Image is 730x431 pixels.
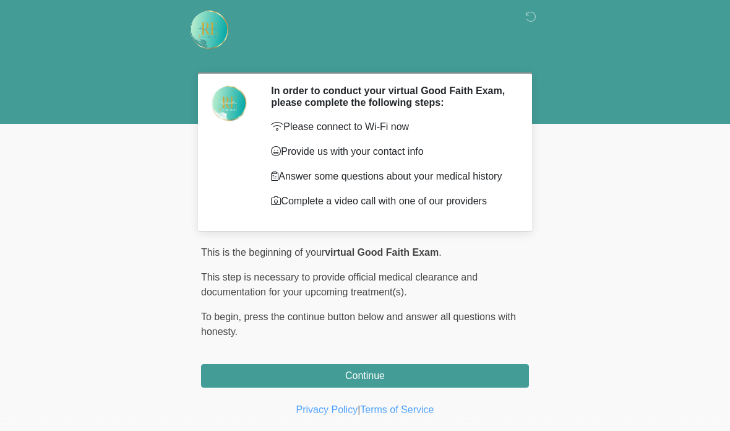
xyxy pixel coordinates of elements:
[271,144,510,159] p: Provide us with your contact info
[271,169,510,184] p: Answer some questions about your medical history
[439,247,441,258] span: .
[358,404,360,415] a: |
[189,9,230,50] img: Rehydrate Aesthetics & Wellness Logo
[271,194,510,209] p: Complete a video call with one of our providers
[271,120,510,134] p: Please connect to Wi-Fi now
[201,272,478,297] span: This step is necessary to provide official medical clearance and documentation for your upcoming ...
[201,311,516,337] span: press the continue button below and answer all questions with honesty.
[201,247,325,258] span: This is the beginning of your
[360,404,434,415] a: Terms of Service
[210,85,247,122] img: Agent Avatar
[325,247,439,258] strong: virtual Good Faith Exam
[296,404,358,415] a: Privacy Policy
[201,364,529,388] button: Continue
[271,85,510,108] h2: In order to conduct your virtual Good Faith Exam, please complete the following steps:
[201,311,244,322] span: To begin,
